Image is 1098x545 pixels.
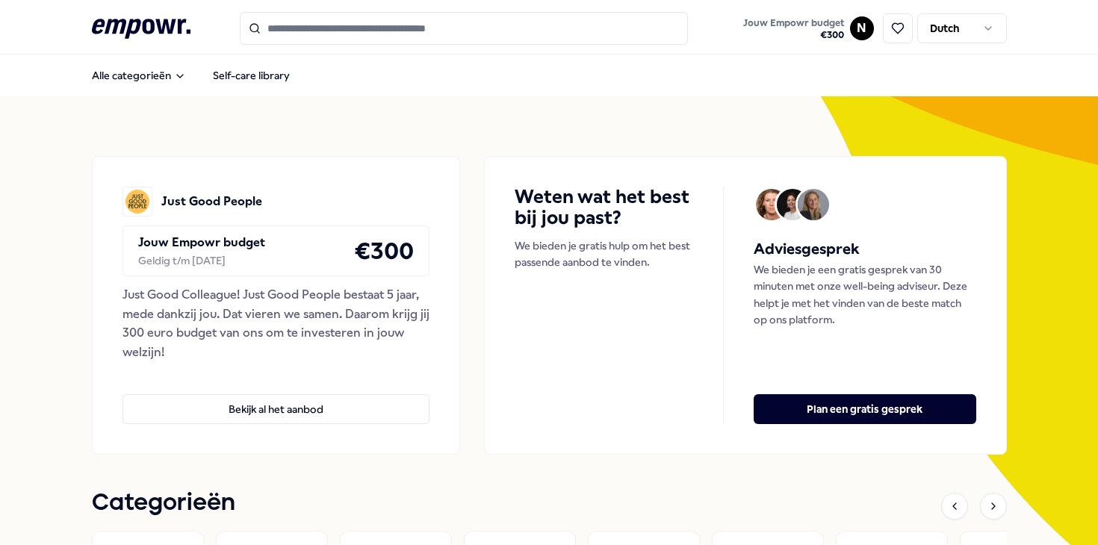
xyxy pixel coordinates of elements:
img: Just Good People [122,187,152,217]
input: Search for products, categories or subcategories [240,12,688,45]
span: Jouw Empowr budget [743,17,844,29]
p: Jouw Empowr budget [138,233,265,252]
div: Just Good Colleague! Just Good People bestaat 5 jaar, mede dankzij jou. Dat vieren we samen. Daar... [122,285,430,361]
h1: Categorieën [92,485,235,522]
h4: Weten wat het best bij jou past? [515,187,692,228]
button: Bekijk al het aanbod [122,394,430,424]
img: Avatar [777,189,808,220]
h4: € 300 [354,232,414,270]
div: Geldig t/m [DATE] [138,252,265,269]
button: Plan een gratis gesprek [754,394,976,424]
a: Bekijk al het aanbod [122,370,430,424]
h5: Adviesgesprek [754,237,976,261]
span: € 300 [743,29,844,41]
img: Avatar [756,189,787,220]
button: N [850,16,874,40]
button: Alle categorieën [80,60,198,90]
a: Jouw Empowr budget€300 [737,13,850,44]
p: Just Good People [161,192,262,211]
img: Avatar [798,189,829,220]
a: Self-care library [201,60,302,90]
nav: Main [80,60,302,90]
p: We bieden je gratis hulp om het best passende aanbod te vinden. [515,237,692,271]
p: We bieden je een gratis gesprek van 30 minuten met onze well-being adviseur. Deze helpt je met he... [754,261,976,328]
button: Jouw Empowr budget€300 [740,14,847,44]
